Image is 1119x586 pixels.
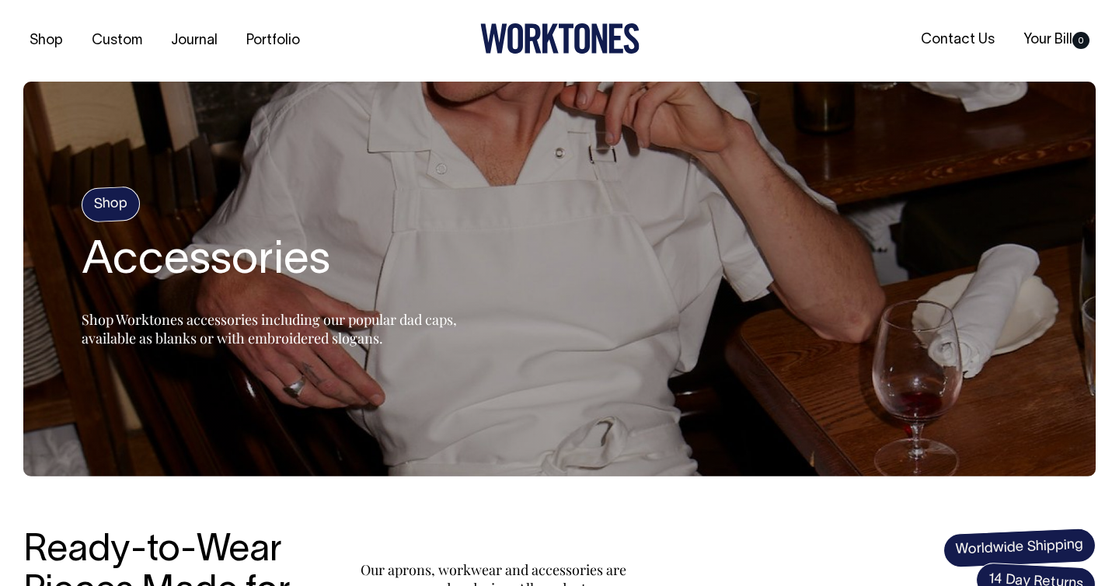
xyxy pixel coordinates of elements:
[915,27,1001,53] a: Contact Us
[1072,32,1089,49] span: 0
[23,28,69,54] a: Shop
[1017,27,1096,53] a: Your Bill0
[943,528,1096,568] span: Worldwide Shipping
[82,310,457,347] span: Shop Worktones accessories including our popular dad caps, available as blanks or with embroidere...
[85,28,148,54] a: Custom
[240,28,306,54] a: Portfolio
[82,237,470,287] h2: Accessories
[165,28,224,54] a: Journal
[81,186,141,222] h4: Shop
